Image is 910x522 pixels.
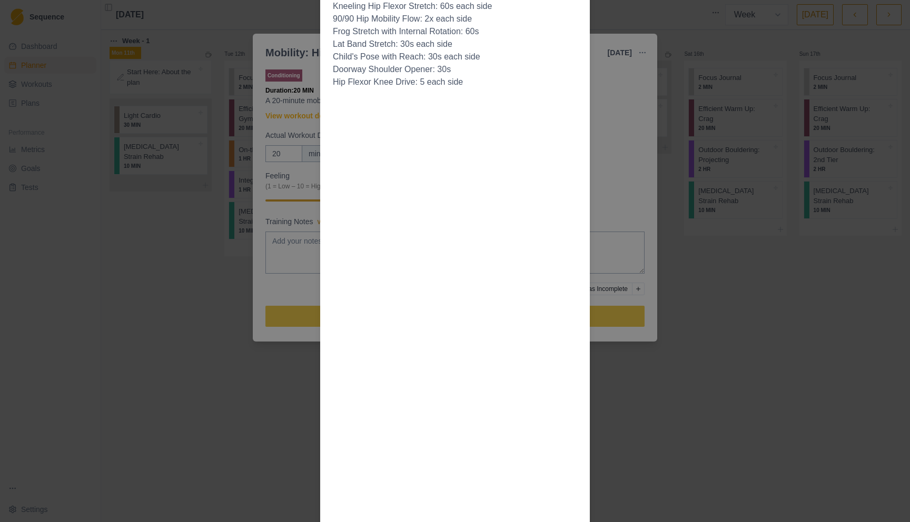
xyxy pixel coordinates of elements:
[333,38,577,51] p: Lat Band Stretch: 30s each side
[333,25,577,38] p: Frog Stretch with Internal Rotation: 60s
[333,76,577,88] p: Hip Flexor Knee Drive: 5 each side
[333,63,577,76] p: Doorway Shoulder Opener: 30s
[333,51,577,63] p: Child's Pose with Reach: 30s each side
[333,13,577,25] p: 90/90 Hip Mobility Flow: 2x each side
